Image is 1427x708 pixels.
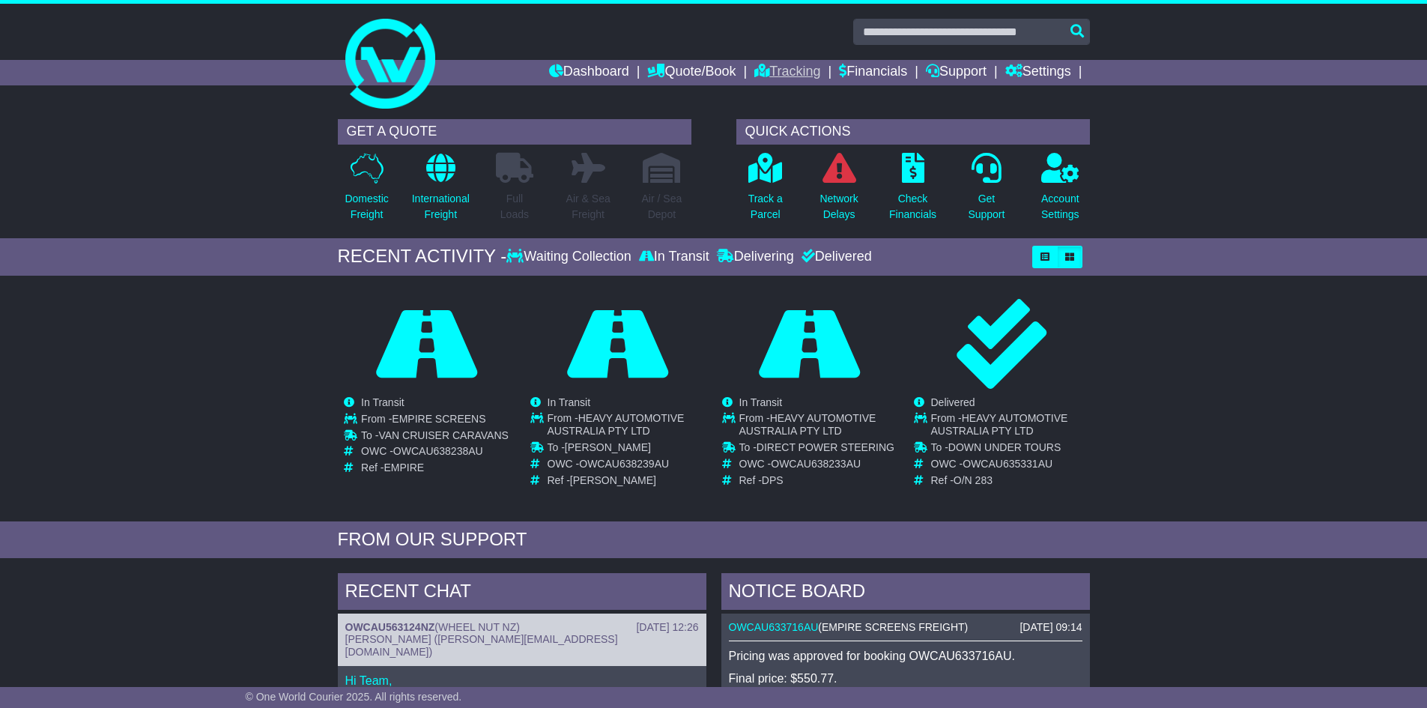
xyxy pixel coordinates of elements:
[754,60,820,85] a: Tracking
[570,474,656,486] span: [PERSON_NAME]
[736,119,1090,145] div: QUICK ACTIONS
[636,621,698,634] div: [DATE] 12:26
[739,474,897,487] td: Ref -
[931,396,975,408] span: Delivered
[968,191,1005,223] p: Get Support
[822,621,965,633] span: EMPIRE SCREENS FREIGHT
[548,396,591,408] span: In Transit
[642,191,682,223] p: Air / Sea Depot
[1019,621,1082,634] div: [DATE] 09:14
[345,621,699,634] div: ( )
[963,458,1052,470] span: OWCAU635331AU
[411,152,470,231] a: InternationalFreight
[739,441,897,458] td: To -
[771,458,861,470] span: OWCAU638233AU
[954,474,993,486] span: O/N 283
[729,621,1082,634] div: ( )
[506,249,634,265] div: Waiting Collection
[739,396,783,408] span: In Transit
[338,529,1090,551] div: FROM OUR SUPPORT
[378,429,508,441] span: VAN CRUISER CARAVANS
[345,191,388,223] p: Domestic Freight
[748,152,784,231] a: Track aParcel
[361,462,509,474] td: Ref -
[565,441,651,453] span: [PERSON_NAME]
[361,412,509,429] td: From -
[967,152,1005,231] a: GetSupport
[1005,60,1071,85] a: Settings
[361,396,405,408] span: In Transit
[931,412,1068,437] span: HEAVY AUTOMOTIVE AUSTRALIA PTY LTD
[819,191,858,223] p: Network Delays
[1041,191,1079,223] p: Account Settings
[338,573,706,614] div: RECENT CHAT
[931,412,1089,441] td: From -
[931,441,1089,458] td: To -
[762,474,784,486] span: DPS
[729,671,1082,686] p: Final price: $550.77.
[739,458,897,474] td: OWC -
[948,441,1061,453] span: DOWN UNDER TOURS
[338,246,507,267] div: RECENT ACTIVITY -
[931,458,1089,474] td: OWC -
[1040,152,1080,231] a: AccountSettings
[338,119,691,145] div: GET A QUOTE
[566,191,611,223] p: Air & Sea Freight
[839,60,907,85] a: Financials
[344,152,389,231] a: DomesticFreight
[739,412,897,441] td: From -
[757,441,894,453] span: DIRECT POWER STEERING
[721,573,1090,614] div: NOTICE BOARD
[392,412,485,424] span: EMPIRE SCREENS
[713,249,798,265] div: Delivering
[438,621,516,633] span: WHEEL NUT NZ
[931,474,1089,487] td: Ref -
[412,191,470,223] p: International Freight
[496,191,533,223] p: Full Loads
[548,474,706,487] td: Ref -
[798,249,872,265] div: Delivered
[361,445,509,462] td: OWC -
[926,60,987,85] a: Support
[888,152,937,231] a: CheckFinancials
[729,649,1082,663] p: Pricing was approved for booking OWCAU633716AU.
[246,691,462,703] span: © One World Courier 2025. All rights reserved.
[548,412,706,441] td: From -
[579,458,669,470] span: OWCAU638239AU
[548,458,706,474] td: OWC -
[889,191,936,223] p: Check Financials
[548,441,706,458] td: To -
[361,429,509,445] td: To -
[549,60,629,85] a: Dashboard
[345,633,618,658] span: [PERSON_NAME] ([PERSON_NAME][EMAIL_ADDRESS][DOMAIN_NAME])
[729,621,819,633] a: OWCAU633716AU
[548,412,685,437] span: HEAVY AUTOMOTIVE AUSTRALIA PTY LTD
[393,445,482,457] span: OWCAU638238AU
[345,621,435,633] a: OWCAU563124NZ
[739,412,876,437] span: HEAVY AUTOMOTIVE AUSTRALIA PTY LTD
[635,249,713,265] div: In Transit
[384,462,424,473] span: EMPIRE
[748,191,783,223] p: Track a Parcel
[819,152,858,231] a: NetworkDelays
[647,60,736,85] a: Quote/Book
